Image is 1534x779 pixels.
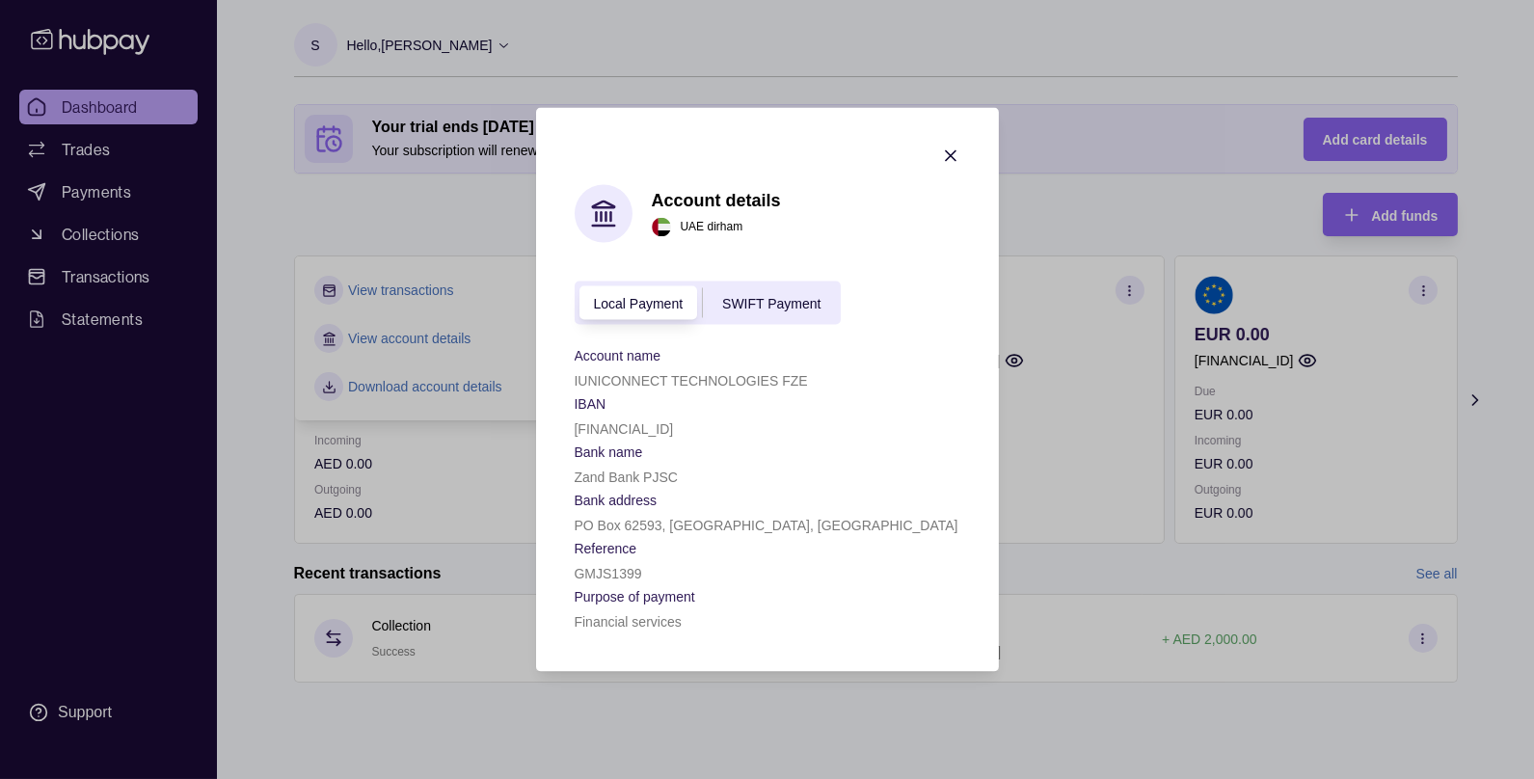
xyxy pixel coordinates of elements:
p: Account name [575,349,661,364]
p: [FINANCIAL_ID] [575,422,674,438]
span: Local Payment [594,296,684,311]
p: PO Box 62593, [GEOGRAPHIC_DATA], [GEOGRAPHIC_DATA] [575,519,958,534]
span: SWIFT Payment [722,296,821,311]
p: Reference [575,542,637,557]
p: Bank address [575,494,658,509]
p: IBAN [575,397,606,413]
div: accountIndex [575,282,841,325]
p: Zand Bank PJSC [575,470,678,486]
img: ae [652,217,671,236]
p: GMJS1399 [575,567,642,582]
p: IUNICONNECT TECHNOLOGIES FZE [575,374,808,389]
p: UAE dirham [681,216,743,237]
p: Purpose of payment [575,590,695,605]
h1: Account details [652,190,781,211]
p: Bank name [575,445,643,461]
p: Financial services [575,615,682,631]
